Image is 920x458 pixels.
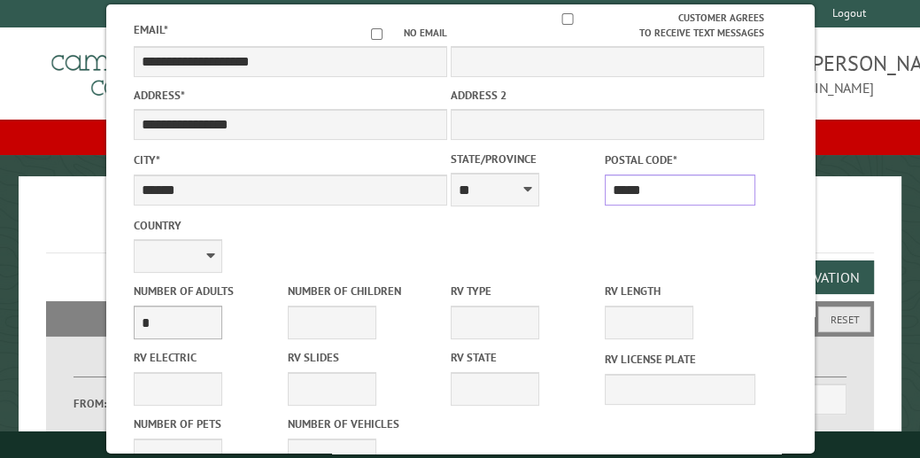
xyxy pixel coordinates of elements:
label: City [134,151,447,168]
label: From: [73,395,120,412]
label: RV Length [605,283,755,299]
label: Postal Code [605,151,755,168]
button: Reset [818,307,870,332]
input: Customer agrees to receive text messages [456,13,678,25]
img: Campground Commander [46,35,267,104]
h2: Filters [46,301,874,335]
label: Number of Vehicles [288,415,438,432]
label: RV Electric [134,349,284,366]
label: Number of Pets [134,415,284,432]
label: RV License Plate [605,351,755,368]
label: RV State [451,349,601,366]
label: Address [134,87,447,104]
input: No email [350,28,404,40]
label: RV Type [451,283,601,299]
label: RV Slides [288,349,438,366]
label: State/Province [451,151,601,167]
label: Number of Children [288,283,438,299]
label: Customer agrees to receive text messages [451,11,764,41]
span: [PERSON_NAME]-[GEOGRAPHIC_DATA][PERSON_NAME] [EMAIL_ADDRESS][DOMAIN_NAME] [460,49,875,98]
label: Dates [73,357,262,377]
label: Number of Adults [134,283,284,299]
label: Country [134,217,447,234]
label: Email [134,22,168,37]
label: Address 2 [451,87,764,104]
label: No email [350,26,447,41]
h1: Reservations [46,205,874,253]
